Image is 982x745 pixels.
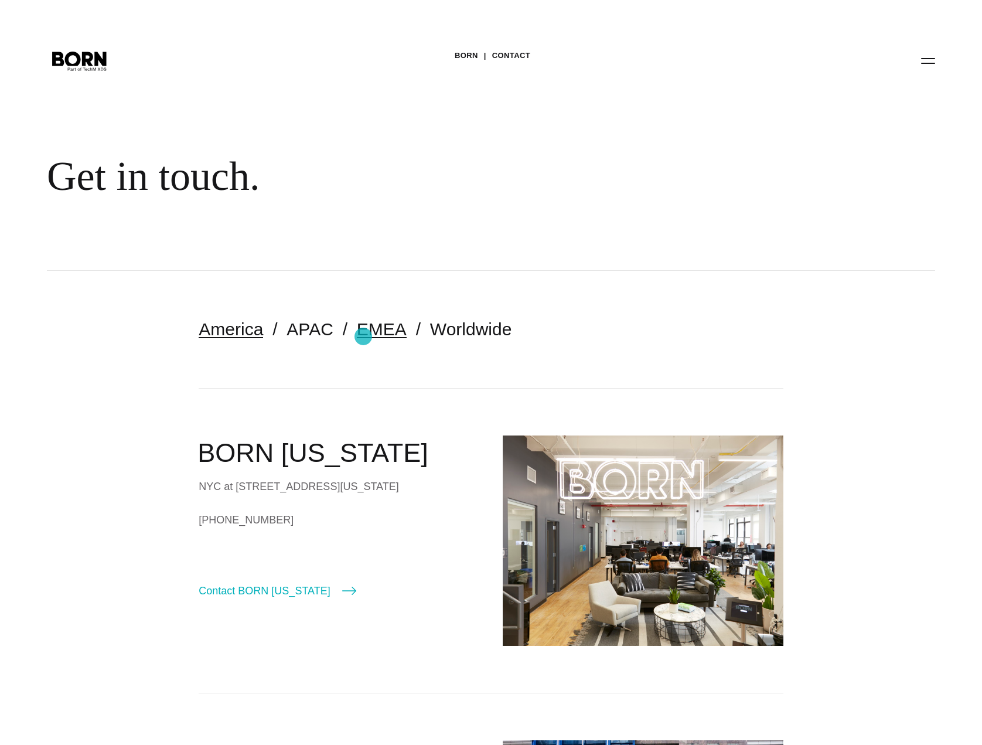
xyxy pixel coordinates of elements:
a: America [199,319,263,339]
button: Open [914,48,942,73]
a: [PHONE_NUMBER] [199,511,479,529]
a: Worldwide [430,319,512,339]
a: BORN [455,47,478,64]
a: EMEA [357,319,407,339]
div: NYC at [STREET_ADDRESS][US_STATE] [199,478,479,495]
div: Get in touch. [47,152,715,200]
a: APAC [287,319,333,339]
a: Contact BORN [US_STATE] [199,583,356,599]
a: Contact [492,47,530,64]
h2: BORN [US_STATE] [197,436,479,471]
